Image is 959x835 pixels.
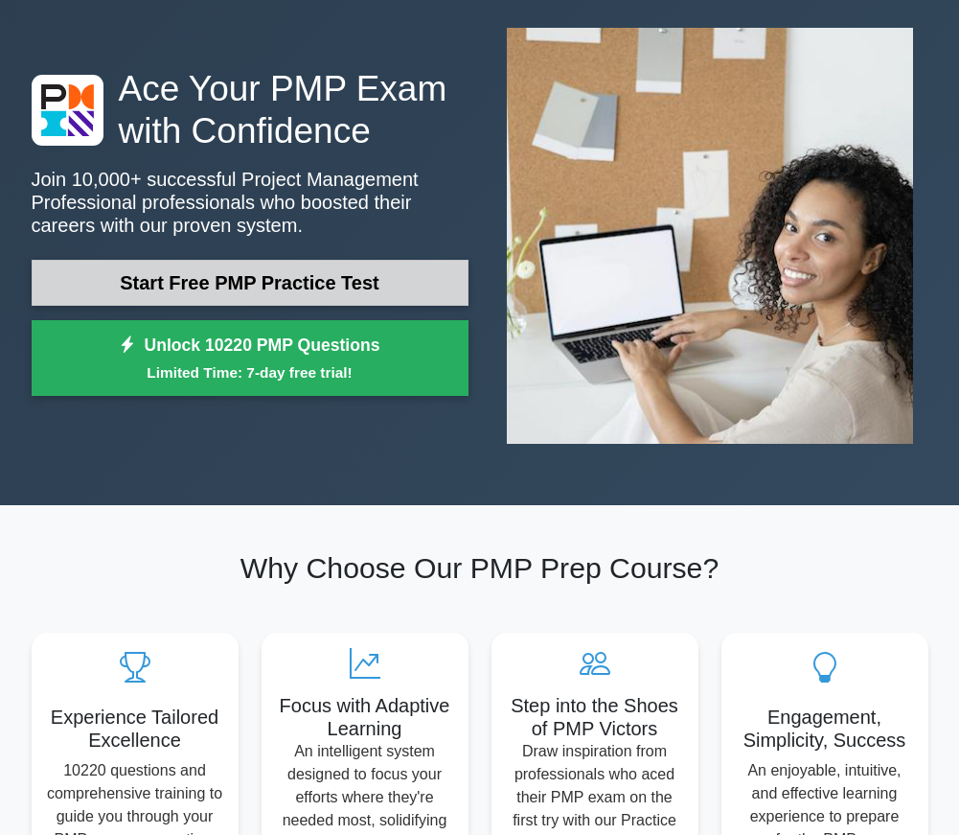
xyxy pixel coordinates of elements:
small: Limited Time: 7-day free trial! [56,361,445,383]
a: Start Free PMP Practice Test [32,260,468,306]
p: Join 10,000+ successful Project Management Professional professionals who boosted their careers w... [32,168,468,237]
h5: Engagement, Simplicity, Success [737,706,913,752]
a: Unlock 10220 PMP QuestionsLimited Time: 7-day free trial! [32,320,468,397]
h1: Ace Your PMP Exam with Confidence [32,67,468,152]
h5: Focus with Adaptive Learning [277,694,453,740]
h2: Why Choose Our PMP Prep Course? [32,551,928,586]
h5: Step into the Shoes of PMP Victors [507,694,683,740]
h5: Experience Tailored Excellence [47,706,223,752]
